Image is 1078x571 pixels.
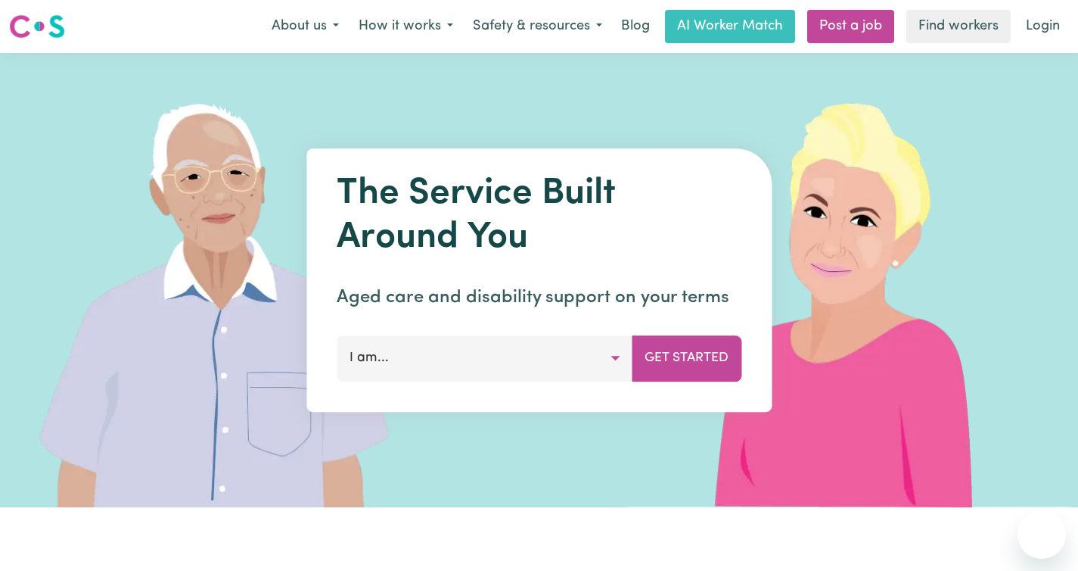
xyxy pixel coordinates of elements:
[9,13,65,40] img: Careseekers logo
[262,11,349,42] button: About us
[1017,10,1069,43] a: Login
[807,10,894,43] a: Post a job
[337,284,741,311] p: Aged care and disability support on your terms
[349,11,463,42] button: How it works
[337,335,632,381] button: I am...
[665,10,795,43] a: AI Worker Match
[612,10,659,43] a: Blog
[632,335,741,381] button: Get Started
[337,173,741,260] h1: The Service Built Around You
[1017,510,1066,559] iframe: Button to launch messaging window
[906,10,1011,43] a: Find workers
[463,11,612,42] button: Safety & resources
[9,9,65,44] a: Careseekers logo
